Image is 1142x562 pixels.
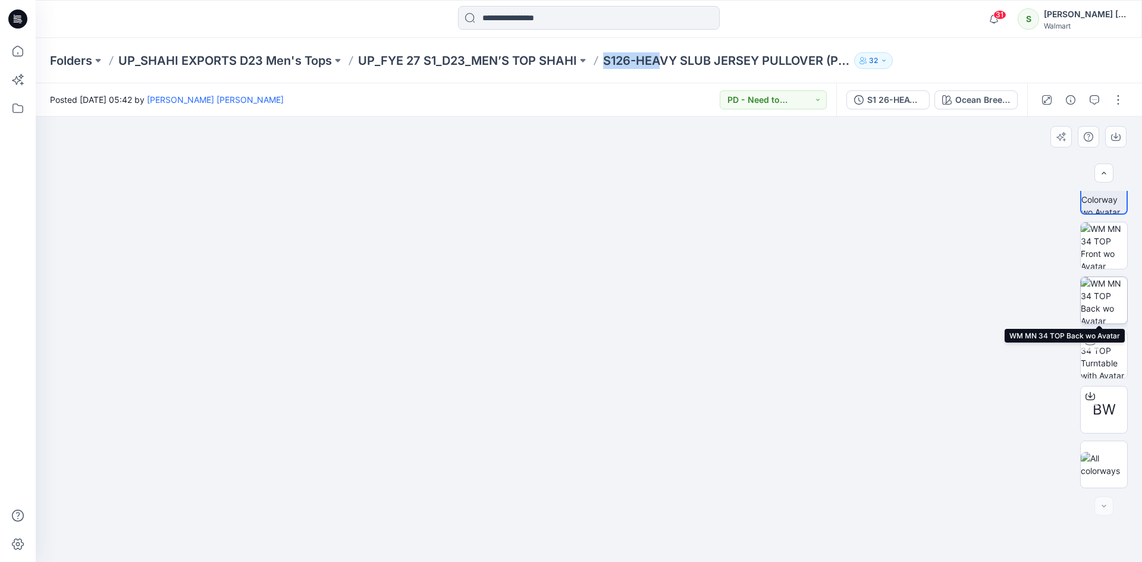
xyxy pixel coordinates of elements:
[1044,7,1127,21] div: [PERSON_NAME] ​[PERSON_NAME]
[1061,90,1080,109] button: Details
[1081,452,1127,477] img: All colorways
[934,90,1018,109] button: Ocean Breeze
[50,93,284,106] span: Posted [DATE] 05:42 by
[854,52,893,69] button: 32
[50,52,92,69] a: Folders
[1081,168,1127,214] img: WM MN 34 TOP Colorway wo Avatar
[118,52,332,69] a: UP_SHAHI EXPORTS D23 Men's Tops
[869,54,878,67] p: 32
[1081,222,1127,269] img: WM MN 34 TOP Front wo Avatar
[993,10,1006,20] span: 31
[603,52,849,69] p: S126-HEAVY SLUB JERSEY PULLOVER (PIECE DYED)-REG
[867,93,922,106] div: S1 26-HEAVY SLUB JERSEY PULLOVER-(REG)
[147,95,284,105] a: [PERSON_NAME] ​[PERSON_NAME]
[955,93,1010,106] div: Ocean Breeze
[1081,332,1127,378] img: WM MN 34 TOP Turntable with Avatar
[358,52,577,69] a: UP_FYE 27 S1_D23_MEN’S TOP SHAHI
[1018,8,1039,30] div: S​
[846,90,930,109] button: S1 26-HEAVY SLUB JERSEY PULLOVER-(REG)
[1093,399,1116,420] span: BW
[1081,277,1127,324] img: WM MN 34 TOP Back wo Avatar
[1044,21,1127,30] div: Walmart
